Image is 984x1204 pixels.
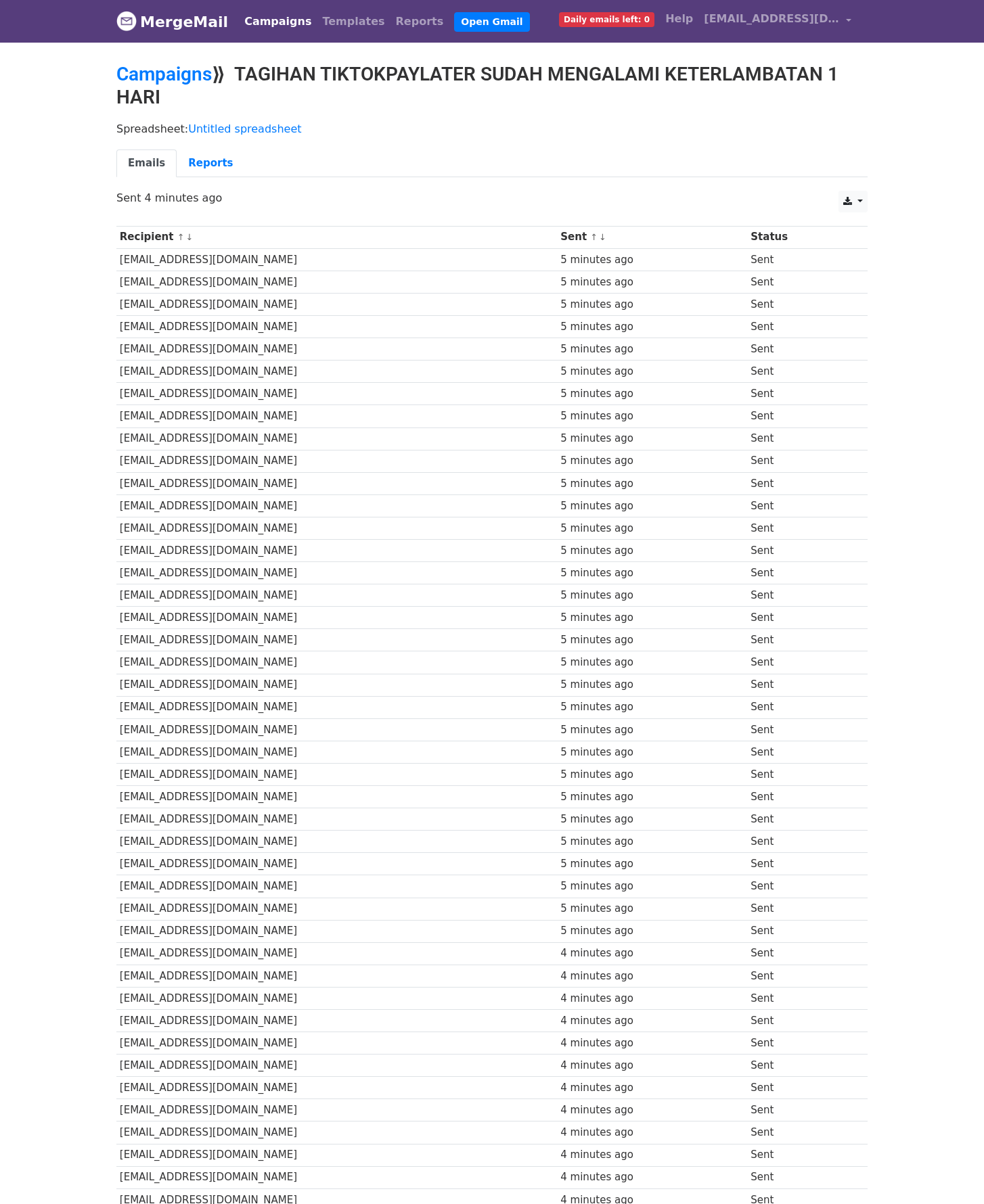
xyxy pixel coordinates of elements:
div: 5 minutes ago [560,252,744,268]
td: Sent [748,629,852,651]
div: 5 minutes ago [560,588,744,603]
a: ↓ [185,232,193,242]
div: 5 minutes ago [560,655,744,670]
td: [EMAIL_ADDRESS][DOMAIN_NAME] [116,405,557,427]
td: [EMAIL_ADDRESS][DOMAIN_NAME] [116,248,557,271]
td: [EMAIL_ADDRESS][DOMAIN_NAME] [116,427,557,450]
div: 5 minutes ago [560,565,744,581]
div: 5 minutes ago [560,275,744,290]
div: 5 minutes ago [560,610,744,626]
td: Sent [748,293,852,315]
td: Sent [748,607,852,629]
div: 5 minutes ago [560,319,744,335]
div: 4 minutes ago [560,1125,744,1140]
div: 4 minutes ago [560,969,744,984]
td: Sent [748,1099,852,1121]
td: [EMAIL_ADDRESS][DOMAIN_NAME] [116,786,557,808]
td: Sent [748,853,852,875]
td: [EMAIL_ADDRESS][DOMAIN_NAME] [116,696,557,718]
p: Spreadsheet: [116,122,868,136]
p: Sent 4 minutes ago [116,191,868,205]
div: 5 minutes ago [560,521,744,536]
div: 5 minutes ago [560,834,744,850]
td: [EMAIL_ADDRESS][DOMAIN_NAME] [116,338,557,361]
td: Sent [748,1144,852,1166]
td: Sent [748,1009,852,1032]
td: [EMAIL_ADDRESS][DOMAIN_NAME] [116,629,557,651]
th: Sent [557,226,747,248]
td: [EMAIL_ADDRESS][DOMAIN_NAME] [116,853,557,875]
td: Sent [748,405,852,427]
div: 5 minutes ago [560,923,744,939]
div: 5 minutes ago [560,812,744,827]
div: 5 minutes ago [560,543,744,559]
td: Sent [748,741,852,763]
div: 5 minutes ago [560,409,744,424]
td: Sent [748,1055,852,1077]
a: ↑ [177,232,185,242]
td: Sent [748,316,852,338]
div: 5 minutes ago [560,386,744,402]
span: Daily emails left: 0 [559,12,654,27]
a: Reports [177,149,244,177]
td: [EMAIL_ADDRESS][DOMAIN_NAME] [116,271,557,293]
a: Open Gmail [454,12,529,32]
td: Sent [748,494,852,517]
td: [EMAIL_ADDRESS][DOMAIN_NAME] [116,651,557,674]
div: 5 minutes ago [560,476,744,492]
div: 5 minutes ago [560,879,744,894]
td: Sent [748,1121,852,1144]
a: Reports [390,8,449,35]
div: 4 minutes ago [560,946,744,961]
td: [EMAIL_ADDRESS][DOMAIN_NAME] [116,293,557,315]
td: [EMAIL_ADDRESS][DOMAIN_NAME] [116,808,557,831]
td: Sent [748,540,852,562]
td: Sent [748,1077,852,1099]
td: [EMAIL_ADDRESS][DOMAIN_NAME] [116,494,557,517]
td: Sent [748,875,852,898]
td: [EMAIL_ADDRESS][DOMAIN_NAME] [116,1055,557,1077]
td: Sent [748,898,852,920]
div: 4 minutes ago [560,1170,744,1185]
td: Sent [748,763,852,785]
td: Sent [748,271,852,293]
th: Recipient [116,226,557,248]
td: [EMAIL_ADDRESS][DOMAIN_NAME] [116,540,557,562]
a: Help [660,5,698,32]
div: 4 minutes ago [560,1036,744,1051]
span: [EMAIL_ADDRESS][DOMAIN_NAME] [704,11,839,27]
div: 5 minutes ago [560,632,744,648]
td: [EMAIL_ADDRESS][DOMAIN_NAME] [116,831,557,853]
div: 5 minutes ago [560,767,744,783]
h2: ⟫ TAGIHAN TIKTOKPAYLATER SUDAH MENGALAMI KETERLAMBATAN 1 HARI [116,63,868,108]
td: [EMAIL_ADDRESS][DOMAIN_NAME] [116,920,557,942]
div: 4 minutes ago [560,1013,744,1029]
td: [EMAIL_ADDRESS][DOMAIN_NAME] [116,1009,557,1032]
div: 5 minutes ago [560,699,744,715]
div: 5 minutes ago [560,677,744,693]
div: 4 minutes ago [560,1103,744,1118]
td: Sent [748,831,852,853]
td: [EMAIL_ADDRESS][DOMAIN_NAME] [116,472,557,494]
td: [EMAIL_ADDRESS][DOMAIN_NAME] [116,316,557,338]
td: Sent [748,1032,852,1055]
div: 4 minutes ago [560,1147,744,1163]
td: [EMAIL_ADDRESS][DOMAIN_NAME] [116,517,557,539]
td: [EMAIL_ADDRESS][DOMAIN_NAME] [116,942,557,965]
a: Templates [317,8,390,35]
td: [EMAIL_ADDRESS][DOMAIN_NAME] [116,965,557,987]
td: [EMAIL_ADDRESS][DOMAIN_NAME] [116,450,557,472]
td: Sent [748,808,852,831]
div: 5 minutes ago [560,431,744,446]
td: [EMAIL_ADDRESS][DOMAIN_NAME] [116,1121,557,1144]
td: [EMAIL_ADDRESS][DOMAIN_NAME] [116,987,557,1009]
td: Sent [748,942,852,965]
a: Daily emails left: 0 [554,5,660,32]
td: [EMAIL_ADDRESS][DOMAIN_NAME] [116,674,557,696]
a: Emails [116,149,177,177]
div: 5 minutes ago [560,901,744,917]
div: 5 minutes ago [560,364,744,379]
td: [EMAIL_ADDRESS][DOMAIN_NAME] [116,584,557,607]
td: [EMAIL_ADDRESS][DOMAIN_NAME] [116,1077,557,1099]
div: 5 minutes ago [560,745,744,760]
